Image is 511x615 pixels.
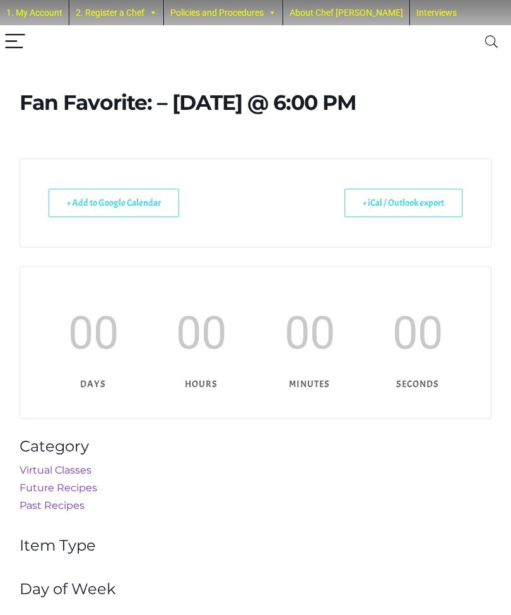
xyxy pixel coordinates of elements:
h1: Fan Favorite: – [DATE] @ 6:00 PM [20,90,491,114]
span: 00 [285,291,335,373]
p: seconds [364,376,473,393]
h4: Category [20,438,491,456]
span: 00 [176,291,226,373]
span: 00 [392,291,443,373]
a: Virtual Classes [20,464,91,476]
h4: Day of Week [20,580,491,599]
h4: Item Type [20,537,491,555]
p: minutes [255,376,364,393]
a: + iCal / Outlook export [344,189,462,217]
span: 00 [68,291,119,373]
button: Search [476,25,507,59]
a: Future Recipes [20,482,97,494]
a: Past Recipes [20,499,85,511]
p: hours [148,376,256,393]
p: days [39,376,148,393]
a: + Add to Google Calendar [49,189,179,217]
